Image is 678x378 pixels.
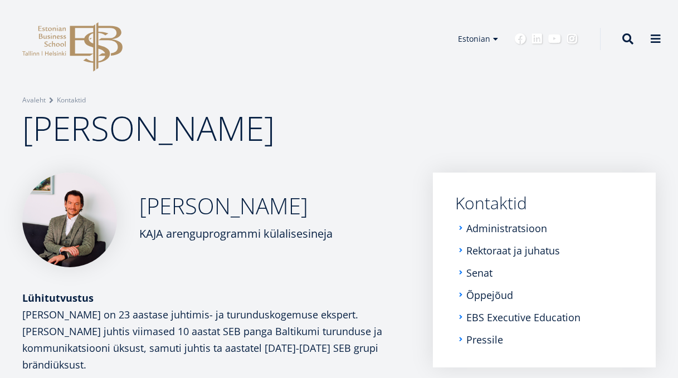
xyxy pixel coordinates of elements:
a: Rektoraat ja juhatus [466,245,560,256]
a: Õppejõud [466,289,513,301]
a: Pressile [466,334,503,345]
a: Linkedin [531,33,543,45]
a: Instagram [567,33,578,45]
h2: [PERSON_NAME] [139,192,333,220]
a: EBS Executive Education [466,312,581,323]
p: [PERSON_NAME] on 23 aastase juhtimis- ja turunduskogemuse ekspert. [PERSON_NAME] juhtis viimased ... [22,306,411,373]
div: KAJA arenguprogrammi külalisesineja [139,225,333,242]
a: Youtube [548,33,561,45]
a: Kontaktid [57,95,86,106]
a: Avaleht [22,95,46,106]
a: Administratsioon [466,223,547,234]
a: Senat [466,267,492,278]
span: [PERSON_NAME] [22,105,275,151]
div: Lühitutvustus [22,289,411,306]
img: Karl Multer [22,173,117,267]
a: Kontaktid [455,195,633,212]
a: Facebook [515,33,526,45]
